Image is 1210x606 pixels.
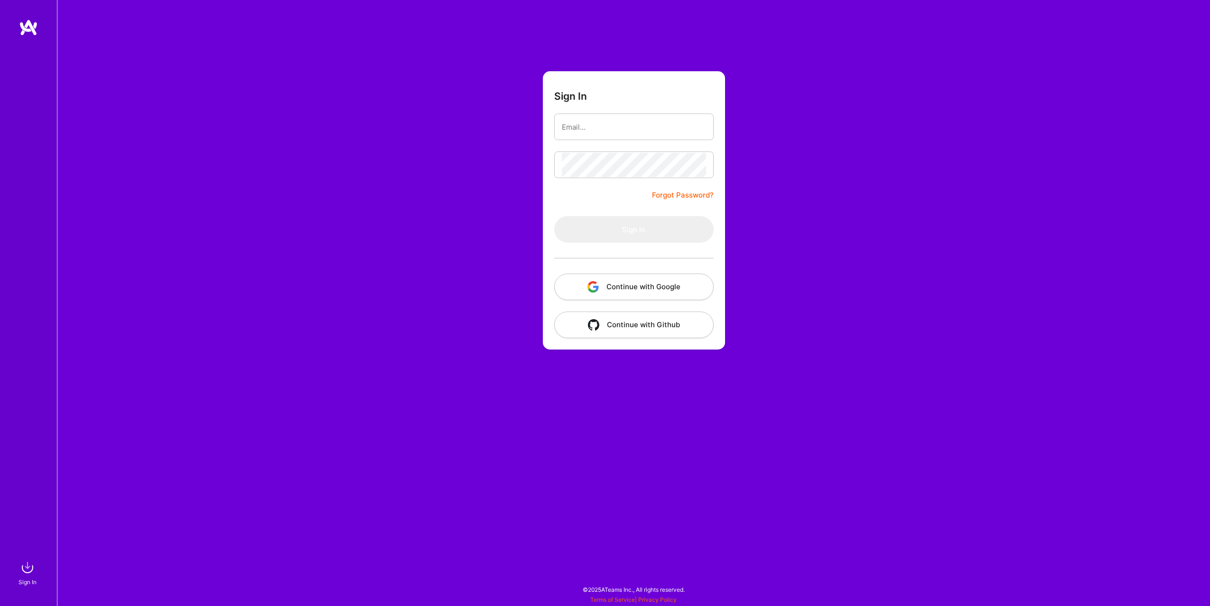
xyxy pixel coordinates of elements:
[588,319,599,331] img: icon
[20,558,37,587] a: sign inSign In
[18,558,37,577] img: sign in
[590,596,635,603] a: Terms of Service
[554,274,714,300] button: Continue with Google
[554,216,714,243] button: Sign In
[652,189,714,201] a: Forgot Password?
[590,596,677,603] span: |
[587,281,599,293] img: icon
[554,312,714,338] button: Continue with Github
[19,577,37,587] div: Sign In
[57,578,1210,601] div: © 2025 ATeams Inc., All rights reserved.
[562,115,706,139] input: pm_parser_annotation: username_element pm_parser_username_rendererid:12 pm_parser_password_render...
[638,596,677,603] a: Privacy Policy
[554,90,587,102] h3: Sign In
[19,19,38,36] img: logo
